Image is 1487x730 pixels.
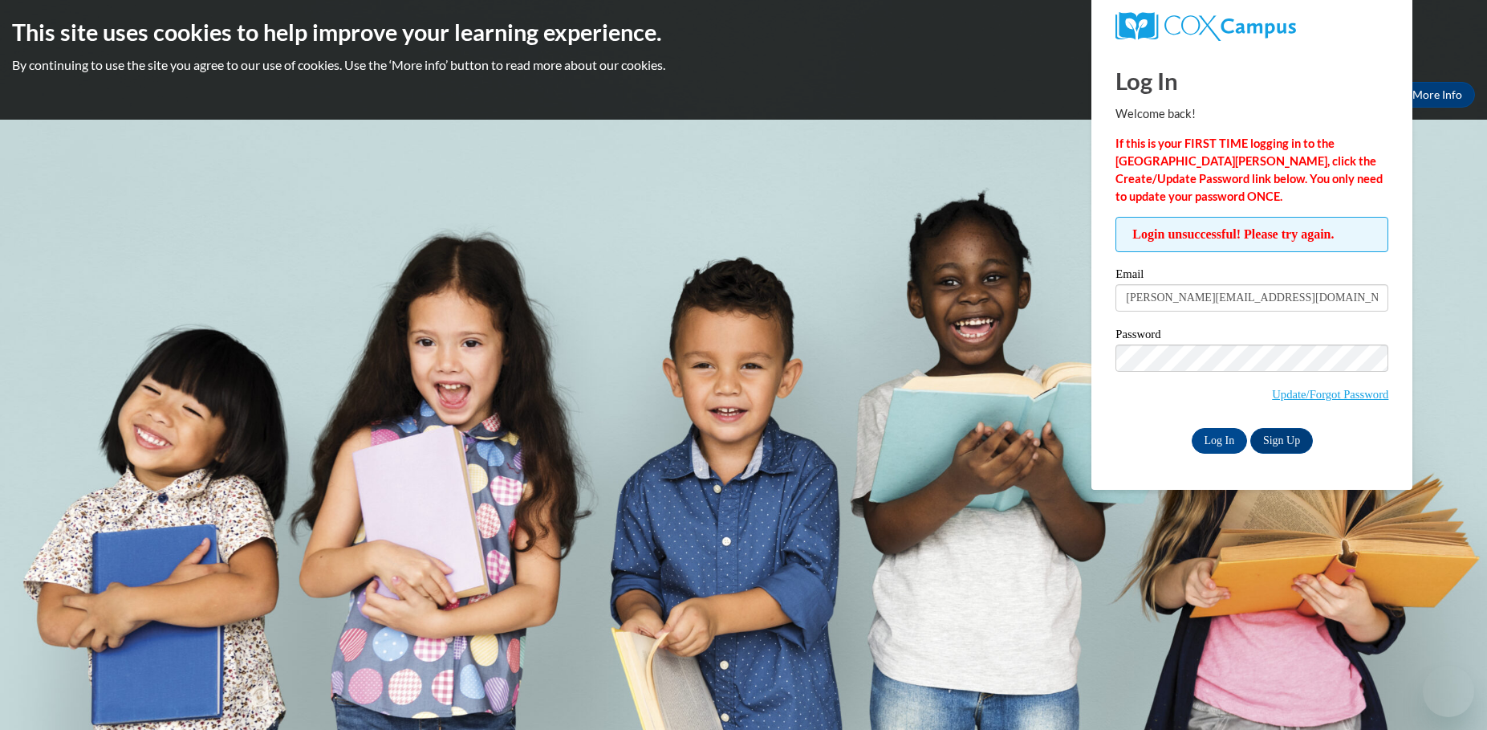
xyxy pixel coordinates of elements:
[1115,328,1388,345] label: Password
[12,16,1475,48] h2: This site uses cookies to help improve your learning experience.
[12,56,1475,74] p: By continuing to use the site you agree to our use of cookies. Use the ‘More info’ button to read...
[1250,428,1313,454] a: Sign Up
[1115,137,1383,203] strong: If this is your FIRST TIME logging in to the [GEOGRAPHIC_DATA][PERSON_NAME], click the Create/Upd...
[1115,12,1388,41] a: COX Campus
[1115,217,1388,252] span: Login unsuccessful! Please try again.
[1115,12,1295,41] img: COX Campus
[1115,105,1388,123] p: Welcome back!
[1115,64,1388,97] h1: Log In
[1272,388,1388,401] a: Update/Forgot Password
[1192,428,1248,454] input: Log In
[1400,82,1475,108] a: More Info
[1115,268,1388,284] label: Email
[1423,666,1474,717] iframe: Button to launch messaging window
